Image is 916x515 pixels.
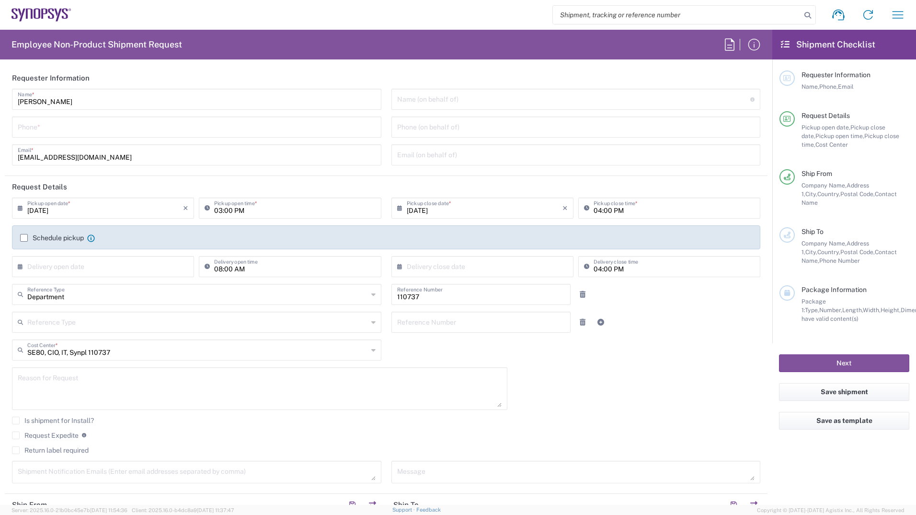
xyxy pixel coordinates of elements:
[801,240,847,247] span: Company Name,
[393,500,419,510] h2: Ship To
[819,306,842,314] span: Number,
[20,234,84,242] label: Schedule pickup
[819,257,860,264] span: Phone Number
[779,354,909,372] button: Next
[805,190,817,198] span: City,
[12,500,47,510] h2: Ship From
[801,298,826,314] span: Package 1:
[840,190,875,198] span: Postal Code,
[12,446,89,454] label: Return label required
[11,507,127,513] span: Server: 2025.16.0-21b0bc45e7b
[838,83,854,90] span: Email
[416,507,441,513] a: Feedback
[779,383,909,401] button: Save shipment
[801,170,832,177] span: Ship From
[815,132,864,140] span: Pickup open time,
[805,248,817,256] span: City,
[392,507,416,513] a: Support
[11,39,182,50] h2: Employee Non-Product Shipment Request
[781,39,875,50] h2: Shipment Checklist
[576,288,589,301] a: Remove Reference
[779,412,909,430] button: Save as template
[801,124,850,131] span: Pickup open date,
[819,83,838,90] span: Phone,
[562,200,568,216] i: ×
[801,71,870,79] span: Requester Information
[863,306,881,314] span: Width,
[805,306,819,314] span: Type,
[12,417,94,424] label: Is shipment for Install?
[90,507,127,513] span: [DATE] 11:54:36
[801,112,850,119] span: Request Details
[881,306,901,314] span: Height,
[12,182,67,192] h2: Request Details
[801,286,867,293] span: Package Information
[815,141,848,148] span: Cost Center
[553,6,801,24] input: Shipment, tracking or reference number
[842,306,863,314] span: Length,
[197,507,234,513] span: [DATE] 11:37:47
[801,182,847,189] span: Company Name,
[817,190,840,198] span: Country,
[801,228,824,235] span: Ship To
[132,507,234,513] span: Client: 2025.16.0-b4dc8a9
[757,506,905,515] span: Copyright © [DATE]-[DATE] Agistix Inc., All Rights Reserved
[576,316,589,329] a: Remove Reference
[817,248,840,256] span: Country,
[801,83,819,90] span: Name,
[594,316,607,329] a: Add Reference
[12,432,79,439] label: Request Expedite
[840,248,875,256] span: Postal Code,
[183,200,188,216] i: ×
[12,73,90,83] h2: Requester Information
